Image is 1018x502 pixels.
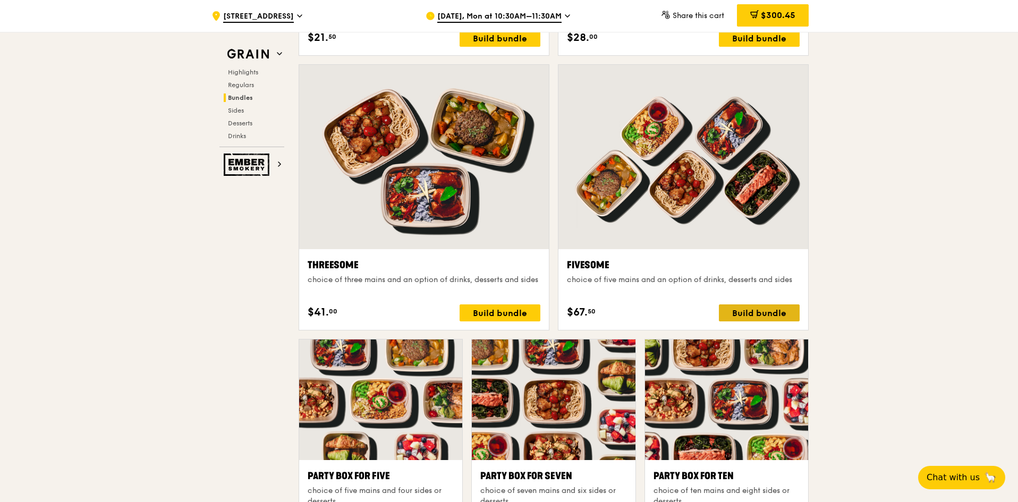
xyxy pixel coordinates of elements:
[308,469,454,483] div: Party Box for Five
[918,466,1005,489] button: Chat with us🦙
[328,32,336,41] span: 50
[927,471,980,484] span: Chat with us
[228,120,252,127] span: Desserts
[719,30,800,47] div: Build bundle
[308,30,328,46] span: $21.
[460,30,540,47] div: Build bundle
[984,471,997,484] span: 🦙
[460,304,540,321] div: Build bundle
[329,307,337,316] span: 00
[228,81,254,89] span: Regulars
[567,304,588,320] span: $67.
[224,45,273,64] img: Grain web logo
[308,258,540,273] div: Threesome
[567,275,800,285] div: choice of five mains and an option of drinks, desserts and sides
[228,94,253,101] span: Bundles
[308,304,329,320] span: $41.
[567,258,800,273] div: Fivesome
[567,30,589,46] span: $28.
[224,154,273,176] img: Ember Smokery web logo
[673,11,724,20] span: Share this cart
[437,11,562,23] span: [DATE], Mon at 10:30AM–11:30AM
[589,32,598,41] span: 00
[719,304,800,321] div: Build bundle
[228,132,246,140] span: Drinks
[761,10,795,20] span: $300.45
[228,69,258,76] span: Highlights
[308,275,540,285] div: choice of three mains and an option of drinks, desserts and sides
[223,11,294,23] span: [STREET_ADDRESS]
[654,469,800,483] div: Party Box for Ten
[228,107,244,114] span: Sides
[588,307,596,316] span: 50
[480,469,626,483] div: Party Box for Seven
